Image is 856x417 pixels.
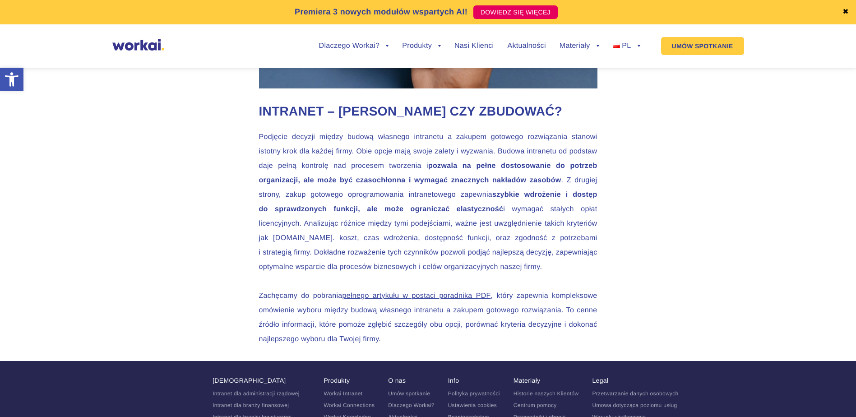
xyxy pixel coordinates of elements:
a: Nasi Klienci [454,42,494,50]
p: Podjęcie decyzji między budową własnego intranetu a zakupem gotowego rozwiązania stanowi istotny ... [259,130,597,274]
a: PL [613,42,640,50]
iframe: Popup CTA [5,339,248,412]
a: Historie naszych Klientów [514,390,579,397]
a: pełnego artykułu w postaci poradnika PDF [342,292,491,300]
a: Workai Intranet [324,390,362,397]
a: DOWIEDZ SIĘ WIĘCEJ [473,5,558,19]
a: Dlaczego Workai? [319,42,389,50]
p: Premiera 3 nowych modułów wspartych AI! [295,6,467,18]
strong: pozwala na pełne dostosowanie do potrzeb organizacji, ale może być czasochłonna i wymagać znaczny... [259,162,597,184]
span: PL [622,42,631,50]
a: Umów spotkanie [388,390,430,397]
a: Umowa dotycząca poziomu usług [592,402,677,408]
a: Dlaczego Workai? [388,402,434,408]
a: Produkty [402,42,441,50]
a: Legal [592,377,608,384]
a: Przetwarzanie danych osobowych [592,390,678,397]
h2: Intranet – [PERSON_NAME] czy zbudować? [259,103,597,120]
a: UMÓW SPOTKANIE [661,37,744,55]
a: Intranet dla administracji rządowej [213,390,300,397]
a: Materiały [560,42,599,50]
a: Info [448,377,459,384]
a: Intranet dla branży finansowej [213,402,289,408]
a: Ustawienia cookies [448,402,497,408]
a: Workai Connections [324,402,375,408]
a: Centrum pomocy [514,402,557,408]
a: O nas [388,377,406,384]
a: Materiały [514,377,541,384]
a: ✖ [842,9,849,16]
p: Zachęcamy do pobrania , który zapewnia kompleksowe omówienie wyboru między budową własnego intran... [259,289,597,347]
a: Polityka prywatności [448,390,500,397]
a: [DEMOGRAPHIC_DATA] [213,377,286,384]
a: Aktualności [507,42,546,50]
a: Produkty [324,377,350,384]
